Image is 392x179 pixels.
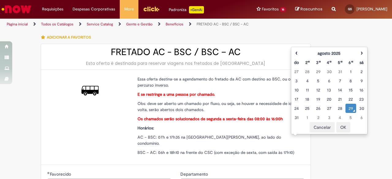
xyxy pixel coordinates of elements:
[293,105,300,111] div: 24 August 2025 Sunday
[291,58,302,67] th: Domingo
[334,58,345,67] th: Quinta-feira
[87,22,113,27] a: Service Catalog
[126,22,153,27] a: Gente e Gestão
[303,105,311,111] div: 25 August 2025 Monday
[347,87,355,93] div: 15 August 2025 Friday
[293,87,300,93] div: 10 August 2025 Sunday
[124,6,134,12] span: More
[325,87,333,93] div: 13 August 2025 Wednesday
[262,6,279,12] span: Favoritos
[41,22,73,27] a: Todos os Catálogos
[302,49,356,58] th: agosto 2025. Alternar mês
[1,3,32,15] img: ServiceNow
[336,69,344,75] div: 31 July 2025 Thursday
[345,58,356,67] th: Sexta-feira
[336,114,344,121] div: 04 September 2025 Thursday
[138,135,281,146] span: AC – BSC: 07h e 17h35 na [GEOGRAPHIC_DATA][PERSON_NAME], ao lado do condomínio.
[303,69,311,75] div: 28 July 2025 Monday
[336,78,344,84] div: 07 August 2025 Thursday
[336,87,344,93] div: 14 August 2025 Thursday
[138,101,297,112] span: Obs: deve ser aberto um chamado por fluxo, ou seja, se houver a necessidade de ida e volta, serão...
[197,22,249,27] a: FRETADO AC - BSC / BSC – AC
[358,69,365,75] div: 02 August 2025 Saturday
[324,58,334,67] th: Quarta-feira
[356,49,367,58] th: Próximo mês
[314,96,322,102] div: 19 August 2025 Tuesday
[143,4,160,13] img: click_logo_yellow_360x200.png
[314,114,322,121] div: 02 September 2025 Tuesday
[303,78,311,84] div: 04 August 2025 Monday
[358,78,365,84] div: 09 August 2025 Saturday
[347,114,355,121] div: 05 September 2025 Friday
[189,6,204,13] p: +GenAi
[348,7,352,11] span: GS
[358,96,365,102] div: 23 August 2025 Saturday
[42,6,63,12] span: Requisições
[293,69,300,75] div: 27 July 2025 Sunday
[314,105,322,111] div: 26 August 2025 Tuesday
[291,49,302,58] th: Mês anterior
[47,35,91,40] span: Adicionar a Favoritos
[295,6,322,12] a: Rascunhos
[293,114,300,121] div: 31 August 2025 Sunday
[313,58,323,67] th: Terça-feira
[166,22,183,27] a: Benefícios
[291,47,367,134] div: Escolher data
[180,171,209,177] label: Somente leitura - Departamento
[356,6,387,12] span: [PERSON_NAME]
[138,150,294,155] span: BSC – AC: 06h e 18h10 na frente do CSC (com exceção de sexta, com saída às 17h10)
[50,171,72,177] span: Necessários - Favorecido
[280,7,286,12] span: 16
[336,122,350,132] button: OK
[302,58,313,67] th: Segunda-feira
[47,47,304,57] h2: FRETADO AC - BSC / BSC – AC
[303,114,311,121] div: 01 September 2025 Monday
[325,96,333,102] div: 20 August 2025 Wednesday
[358,114,365,121] div: 06 September 2025 Saturday
[300,6,322,12] span: Rascunhos
[347,69,355,75] div: 01 August 2025 Friday
[314,78,322,84] div: 05 August 2025 Tuesday
[7,22,28,27] a: Página inicial
[138,76,291,88] span: Essa oferta destina-se a agendamento do fretado da AC com destino ao BSC, ou o percurso inverso.
[314,87,322,93] div: 12 August 2025 Tuesday
[138,125,154,131] strong: Horários:
[310,122,335,132] button: Cancelar
[293,78,300,84] div: 03 August 2025 Sunday
[41,31,94,44] button: Adicionar a Favoritos
[47,60,304,66] div: Esta oferta é destinada para reservar viagens nos fretados de [GEOGRAPHIC_DATA]
[169,6,204,13] div: Padroniza
[293,96,300,102] div: 17 August 2025 Sunday
[347,105,355,111] div: O seletor de data foi aberto.29 August 2025 Friday
[347,96,355,102] div: 22 August 2025 Friday
[314,69,322,75] div: 29 July 2025 Tuesday
[138,92,215,97] strong: E se restringe a uma pessoa por chamado.
[81,82,99,99] img: FRETADO AC - BSC / BSC – AC
[325,114,333,121] div: 03 September 2025 Wednesday
[303,96,311,102] div: 18 August 2025 Monday
[325,69,333,75] div: 30 July 2025 Wednesday
[5,19,257,30] ul: Trilhas de página
[336,96,344,102] div: 21 August 2025 Thursday
[303,87,311,93] div: 11 August 2025 Monday
[356,58,367,67] th: Sábado
[325,78,333,84] div: 06 August 2025 Wednesday
[325,105,333,111] div: 27 August 2025 Wednesday
[73,6,115,12] span: Despesas Corporativas
[336,105,344,111] div: 28 August 2025 Thursday
[347,78,355,84] div: 08 August 2025 Friday
[47,172,50,174] span: Obrigatório Preenchido
[358,105,365,111] div: 30 August 2025 Saturday
[138,116,283,121] strong: Os chamados serão solucionados de segunda a sexta-feira das 08:00 às 16:00h
[358,87,365,93] div: 16 August 2025 Saturday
